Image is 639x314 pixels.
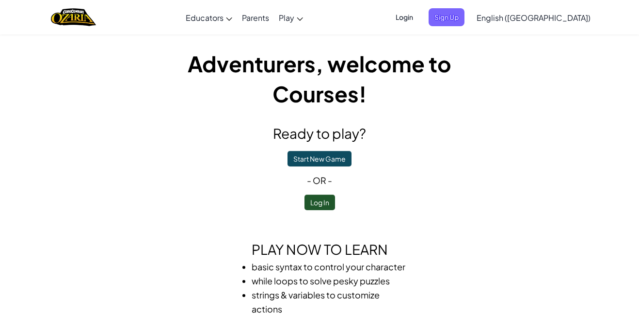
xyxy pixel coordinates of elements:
button: Login [390,8,419,26]
a: Ozaria by CodeCombat logo [51,7,96,27]
span: English ([GEOGRAPHIC_DATA]) [477,13,591,23]
span: Educators [186,13,224,23]
a: Play [274,4,308,31]
span: Play [279,13,294,23]
a: Educators [181,4,237,31]
a: English ([GEOGRAPHIC_DATA]) [472,4,595,31]
a: Parents [237,4,274,31]
button: Sign Up [429,8,464,26]
img: Home [51,7,96,27]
